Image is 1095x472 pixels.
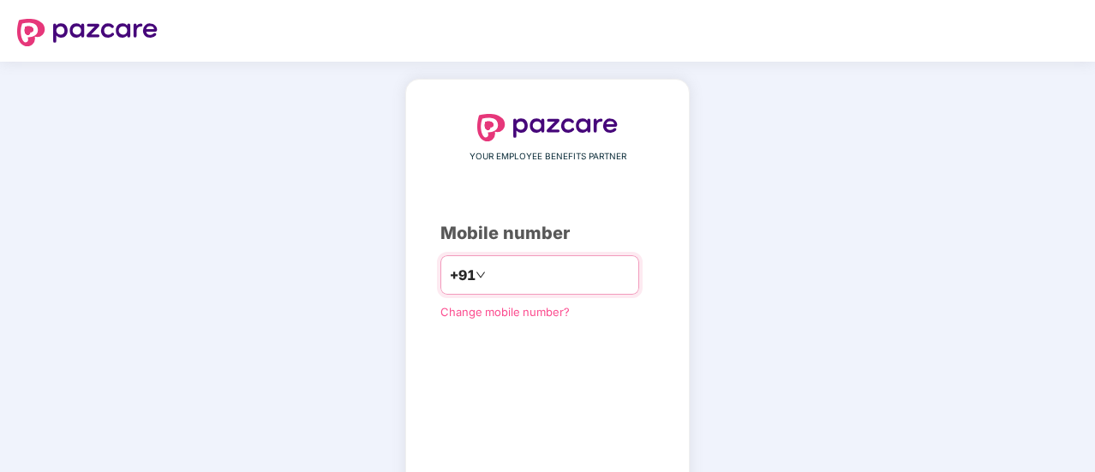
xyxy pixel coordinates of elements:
div: Mobile number [440,220,655,247]
a: Change mobile number? [440,305,570,319]
span: YOUR EMPLOYEE BENEFITS PARTNER [470,150,626,164]
img: logo [17,19,158,46]
span: down [476,270,486,280]
span: +91 [450,265,476,286]
img: logo [477,114,618,141]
